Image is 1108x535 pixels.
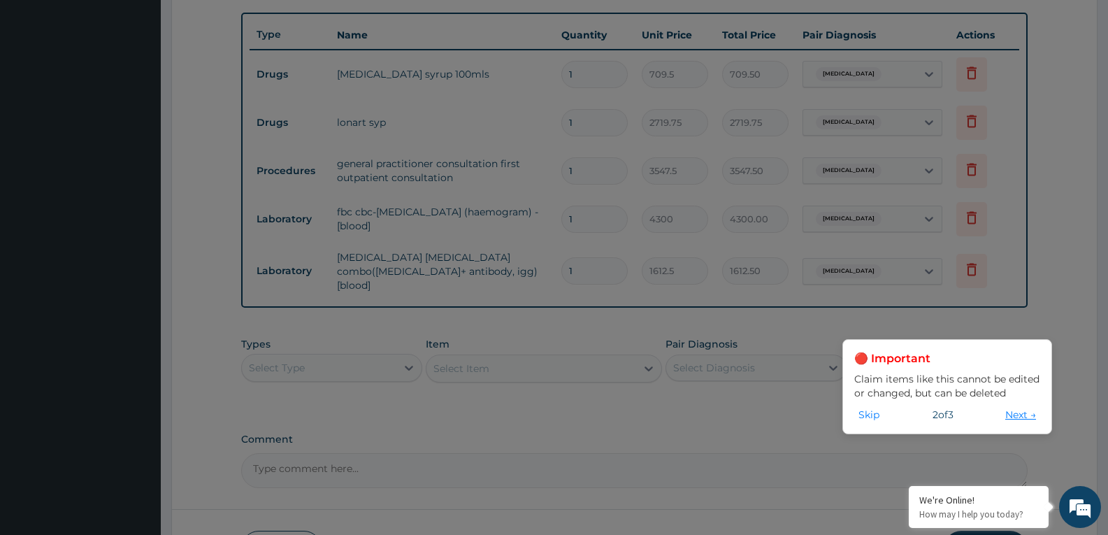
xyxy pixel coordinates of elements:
p: How may I help you today? [919,508,1038,520]
button: Skip [854,407,884,422]
div: Chat with us now [73,78,235,97]
div: We're Online! [919,494,1038,506]
img: d_794563401_company_1708531726252_794563401 [26,70,57,105]
div: Minimize live chat window [229,7,263,41]
h3: 🔴 Important [854,351,1040,366]
span: 2 of 3 [933,408,954,422]
span: We're online! [81,176,193,318]
button: Next → [1001,407,1040,422]
p: Claim items like this cannot be edited or changed, but can be deleted [854,372,1040,400]
textarea: Type your message and hit 'Enter' [7,382,266,431]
